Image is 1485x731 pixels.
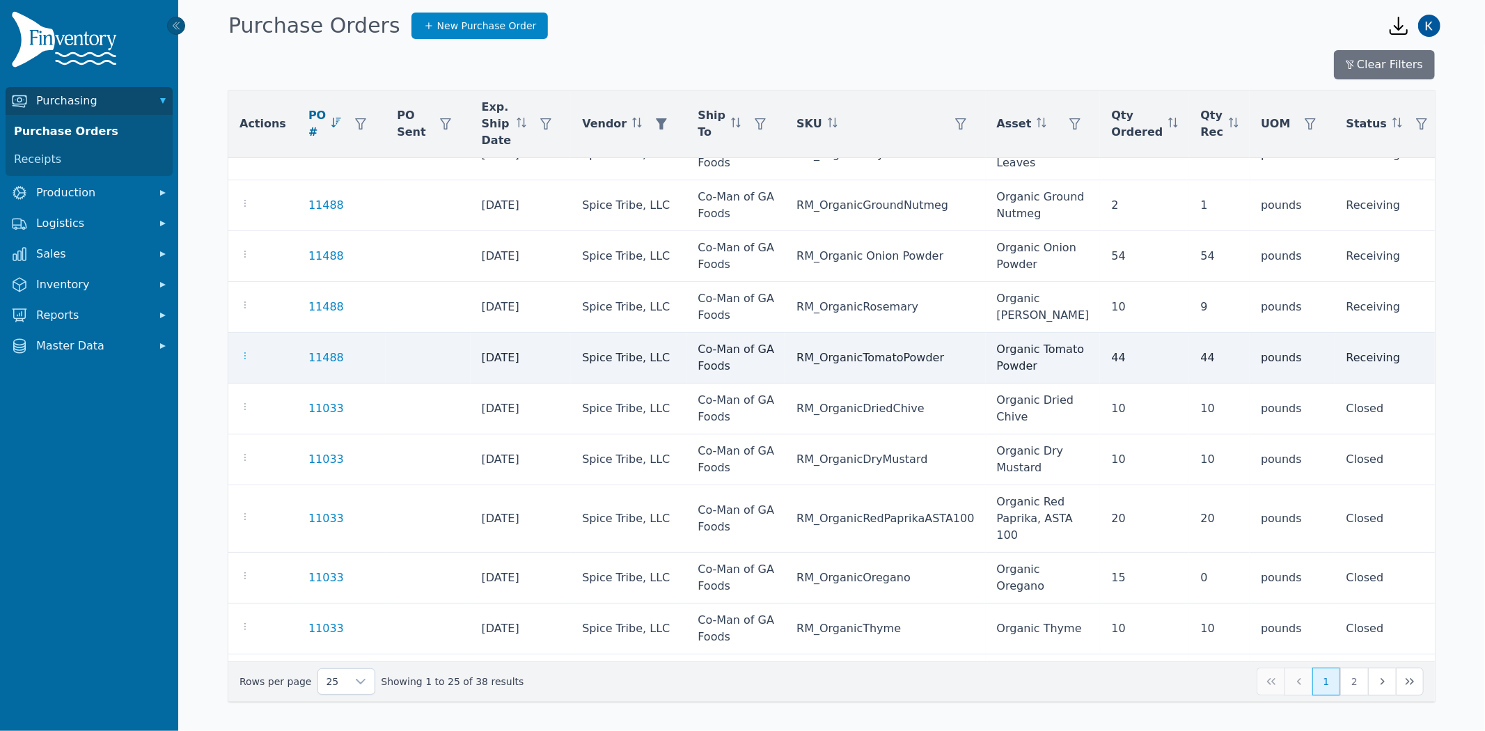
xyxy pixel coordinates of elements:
[571,282,686,333] td: Spice Tribe, LLC
[686,384,785,434] td: Co-Man of GA Foods
[6,210,173,237] button: Logistics
[1100,333,1189,384] td: 44
[986,231,1101,282] td: Organic Onion Powder
[471,180,572,231] td: [DATE]
[571,485,686,553] td: Spice Tribe, LLC
[1368,668,1396,695] button: Next Page
[582,116,627,132] span: Vendor
[1335,434,1447,485] td: Closed
[571,553,686,604] td: Spice Tribe, LLC
[308,349,344,366] a: 11488
[1100,604,1189,654] td: 10
[986,384,1101,434] td: Organic Dried Chive
[1189,604,1250,654] td: 10
[308,510,344,527] a: 11033
[8,146,170,173] a: Receipts
[986,333,1101,384] td: Organic Tomato Powder
[1396,668,1424,695] button: Last Page
[1100,384,1189,434] td: 10
[1250,553,1335,604] td: pounds
[482,99,512,149] span: Exp. Ship Date
[308,197,344,214] a: 11488
[1250,604,1335,654] td: pounds
[1335,231,1447,282] td: Receiving
[1189,180,1250,231] td: 1
[228,13,400,38] h1: Purchase Orders
[1335,553,1447,604] td: Closed
[571,180,686,231] td: Spice Tribe, LLC
[986,654,1101,705] td: Organic Cayenne
[686,553,785,604] td: Co-Man of GA Foods
[1250,434,1335,485] td: pounds
[36,184,148,201] span: Production
[686,231,785,282] td: Co-Man of GA Foods
[6,87,173,115] button: Purchasing
[1100,434,1189,485] td: 10
[1250,231,1335,282] td: pounds
[308,620,344,637] a: 11033
[1250,485,1335,553] td: pounds
[1189,333,1250,384] td: 44
[1340,668,1368,695] button: Page 2
[6,179,173,207] button: Production
[1335,604,1447,654] td: Closed
[1189,553,1250,604] td: 0
[1346,116,1388,132] span: Status
[1335,282,1447,333] td: Receiving
[6,301,173,329] button: Reports
[1100,282,1189,333] td: 10
[471,485,572,553] td: [DATE]
[1335,384,1447,434] td: Closed
[785,384,985,434] td: RM_OrganicDriedChive
[997,116,1032,132] span: Asset
[437,19,537,33] span: New Purchase Order
[1189,384,1250,434] td: 10
[308,451,344,468] a: 11033
[785,282,985,333] td: RM_OrganicRosemary
[1250,654,1335,705] td: pounds
[308,400,344,417] a: 11033
[36,276,148,293] span: Inventory
[785,231,985,282] td: RM_Organic Onion Powder
[8,118,170,146] a: Purchase Orders
[686,434,785,485] td: Co-Man of GA Foods
[686,282,785,333] td: Co-Man of GA Foods
[785,654,985,705] td: RM_OrganicCayenne
[1418,15,1440,37] img: Kathleen Gray
[1261,116,1291,132] span: UOM
[36,246,148,262] span: Sales
[308,299,344,315] a: 11488
[1189,282,1250,333] td: 9
[571,231,686,282] td: Spice Tribe, LLC
[686,485,785,553] td: Co-Man of GA Foods
[471,654,572,705] td: [DATE]
[986,434,1101,485] td: Organic Dry Mustard
[571,384,686,434] td: Spice Tribe, LLC
[6,271,173,299] button: Inventory
[986,180,1101,231] td: Organic Ground Nutmeg
[1100,654,1189,705] td: 4
[1100,180,1189,231] td: 2
[785,553,985,604] td: RM_OrganicOregano
[308,248,344,265] a: 11488
[1335,654,1447,705] td: Closed
[686,654,785,705] td: Co-Man of GA Foods
[986,604,1101,654] td: Organic Thyme
[471,333,572,384] td: [DATE]
[785,333,985,384] td: RM_OrganicTomatoPowder
[318,669,347,694] span: Rows per page
[308,569,344,586] a: 11033
[471,282,572,333] td: [DATE]
[698,107,725,141] span: Ship To
[571,434,686,485] td: Spice Tribe, LLC
[471,604,572,654] td: [DATE]
[1100,485,1189,553] td: 20
[36,338,148,354] span: Master Data
[308,107,326,141] span: PO #
[1189,654,1250,705] td: 4
[1250,333,1335,384] td: pounds
[1189,231,1250,282] td: 54
[471,434,572,485] td: [DATE]
[1312,668,1340,695] button: Page 1
[1200,107,1223,141] span: Qty Rec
